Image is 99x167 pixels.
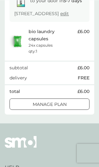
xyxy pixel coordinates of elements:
a: edit [60,11,69,16]
p: 24x capsules [29,42,53,48]
img: smol [5,136,36,157]
p: delivery [10,74,27,81]
p: Manage plan [33,101,67,108]
button: Manage plan [10,98,89,110]
p: qty : 1 [29,48,37,54]
p: bio laundry capsules [29,28,74,42]
span: £6.00 [77,28,89,35]
span: £6.00 [77,64,89,71]
p: total [10,88,20,95]
p: subtotal [10,64,28,71]
p: FREE [78,74,89,81]
span: £6.00 [77,88,89,95]
p: [STREET_ADDRESS] [14,10,69,17]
